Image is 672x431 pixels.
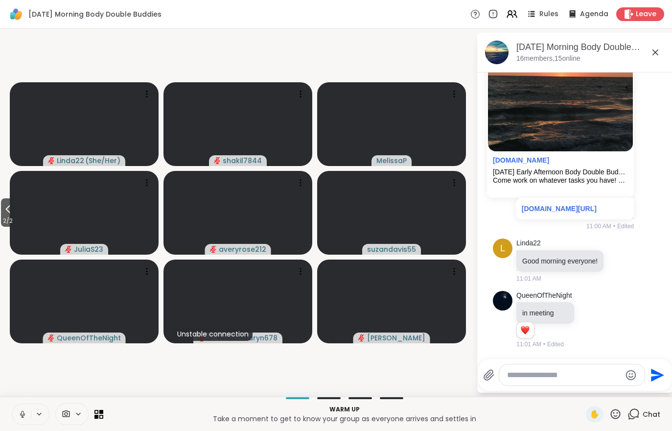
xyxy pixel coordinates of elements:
[223,156,262,166] span: shakil7844
[48,157,55,164] span: audio-muted
[109,405,580,414] p: Warm up
[645,364,667,386] button: Send
[8,6,24,23] img: ShareWell Logomark
[57,333,121,343] span: QueenOfTheNight
[516,54,580,64] p: 16 members, 15 online
[485,41,509,64] img: Tuesday Morning Body Double Buddies, Oct 14
[547,340,564,349] span: Edited
[500,242,505,255] span: L
[613,222,615,231] span: •
[516,239,541,248] a: Linda22
[1,198,15,227] button: 2/2
[522,256,598,266] p: Good morning everyone!
[590,408,600,420] span: ✋
[57,156,84,166] span: Linda22
[516,274,541,283] span: 11:01 AM
[358,335,365,341] span: audio-muted
[643,409,660,419] span: Chat
[493,168,628,176] div: [DATE] Early Afternoon Body Double Buddies
[210,246,217,253] span: audio-muted
[586,222,611,231] span: 11:00 AM
[517,322,534,338] div: Reaction list
[580,9,608,19] span: Agenda
[493,291,512,311] img: https://sharewell-space-live.sfo3.digitaloceanspaces.com/user-generated/d7277878-0de6-43a2-a937-4...
[522,308,568,318] p: in meeting
[516,291,572,301] a: QueenOfTheNight
[85,156,120,166] span: ( She/Her )
[214,157,221,164] span: audio-muted
[636,9,656,19] span: Leave
[109,414,580,424] p: Take a moment to get to know your group as everyone arrives and settles in
[516,340,541,349] span: 11:01 AM
[493,156,549,164] a: Attachment
[219,244,266,254] span: averyrose212
[625,369,637,381] button: Emoji picker
[367,244,416,254] span: suzandavis55
[173,327,253,341] div: Unstable connection
[1,215,15,227] span: 2 / 2
[367,333,425,343] span: [PERSON_NAME]
[65,246,72,253] span: audio-muted
[376,156,407,166] span: MelissaP
[543,340,545,349] span: •
[516,41,665,53] div: [DATE] Morning Body Double Buddies, [DATE]
[74,244,103,254] span: JuliaS23
[493,176,628,185] div: Come work on whatever tasks you have! Just want company to chill with? Thats fine too! I always e...
[488,29,633,151] img: Tuesday Early Afternoon Body Double Buddies
[507,370,621,380] textarea: Type your message
[48,335,55,341] span: audio-muted
[520,326,530,334] button: Reactions: love
[617,222,634,231] span: Edited
[28,9,162,19] span: [DATE] Morning Body Double Buddies
[539,9,558,19] span: Rules
[522,205,597,213] a: [DOMAIN_NAME][URL]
